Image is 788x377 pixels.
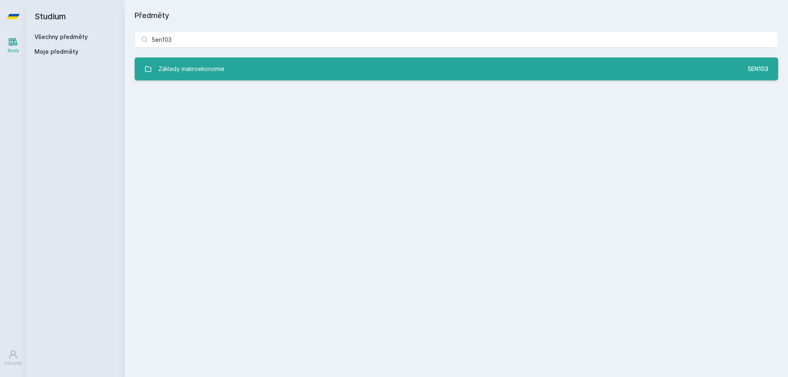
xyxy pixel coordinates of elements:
div: Study [7,48,19,54]
input: Název nebo ident předmětu… [135,31,778,48]
h1: Předměty [135,10,778,21]
span: Moje předměty [34,48,78,56]
div: 5EN103 [748,65,768,73]
div: Základy makroekonomie [158,61,224,77]
a: Uživatel [2,345,25,370]
div: Uživatel [5,360,22,366]
a: Základy makroekonomie 5EN103 [135,57,778,80]
a: Study [2,33,25,58]
a: Všechny předměty [34,33,88,40]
